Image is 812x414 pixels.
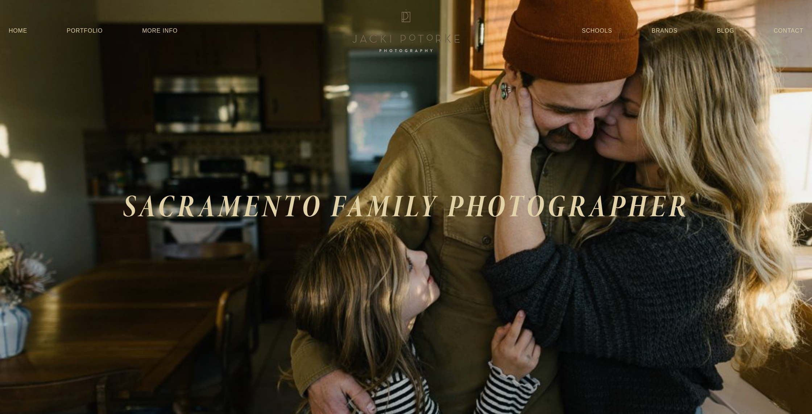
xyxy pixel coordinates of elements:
img: Jacki Potorke Sacramento Family Photographer [348,8,464,54]
em: SACRAMENTO FAMILY PHOTOGRAPHER [123,185,689,227]
a: Schools [582,24,612,37]
a: Brands [652,24,678,37]
a: Contact [774,24,803,37]
a: Portfolio [67,28,103,34]
a: Blog [717,24,734,37]
a: Home [9,24,27,37]
a: More Info [142,24,178,37]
